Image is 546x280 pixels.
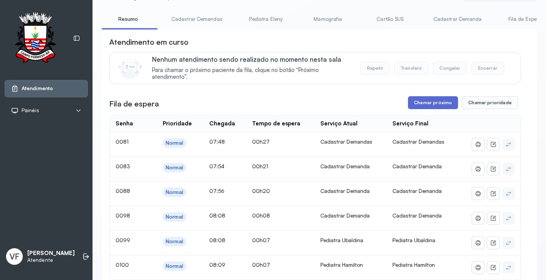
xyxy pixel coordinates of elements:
span: 0098 [116,212,130,219]
p: [PERSON_NAME] [27,250,75,257]
button: Chamar prioridade [462,96,518,109]
img: Logotipo do estabelecimento [8,12,63,65]
span: Cadastrar Demanda [392,212,442,219]
div: Senha [116,120,133,127]
span: Atendimento [22,85,53,92]
span: 07:56 [209,188,224,194]
span: 0083 [116,163,130,169]
a: Resumo [102,13,155,25]
span: Cadastrar Demanda [392,188,442,194]
div: Normal [166,140,183,146]
span: 00h07 [252,237,270,243]
span: 0088 [116,188,130,194]
div: Normal [166,164,183,171]
a: Pediatra Eleny [239,13,292,25]
button: Encerrar [472,62,504,75]
span: 08:08 [209,237,225,243]
h3: Fila de espera [109,99,159,109]
div: Pediatra Ubaldina [320,237,381,244]
div: Serviço Atual [320,120,358,127]
span: 08:09 [209,261,225,268]
a: Atendimento [11,85,82,92]
div: Cadastrar Demanda [320,212,381,219]
span: 00h20 [252,188,270,194]
span: Cadastrar Demanda [392,163,442,169]
p: Nenhum atendimento sendo realizado no momento nesta sala [152,55,353,63]
span: Pediatra Ubaldina [392,237,435,243]
button: Congelar [433,62,467,75]
div: Tempo de espera [252,120,300,127]
p: Atendente [27,257,75,263]
a: Cartão SUS [364,13,417,25]
div: Serviço Final [392,120,428,127]
div: Normal [166,214,183,220]
span: 00h07 [252,261,270,268]
img: Imagem de CalloutCard [119,56,141,79]
span: 00h27 [252,138,270,145]
a: Cadastrar Demandas [164,13,230,25]
span: 0100 [116,261,129,268]
div: Cadastrar Demanda [320,188,381,194]
span: Para chamar o próximo paciente da fila, clique no botão “Próximo atendimento”. [152,67,353,81]
button: Chamar próximo [408,96,458,109]
div: Cadastrar Demandas [320,138,381,145]
div: Normal [166,238,183,245]
div: Prioridade [163,120,192,127]
div: Pediatra Hamilton [320,261,381,268]
h3: Atendimento em curso [109,37,188,47]
span: Cadastrar Demandas [392,138,444,145]
a: Mamografia [301,13,355,25]
div: Normal [166,263,183,269]
div: Chegada [209,120,235,127]
span: 07:54 [209,163,224,169]
div: Normal [166,189,183,196]
div: Cadastrar Demanda [320,163,381,170]
span: 00h21 [252,163,268,169]
button: Repetir [361,62,390,75]
a: Cadastrar Demanda [426,13,490,25]
span: Painéis [22,107,39,114]
span: Pediatra Hamilton [392,261,435,268]
span: 08:08 [209,212,225,219]
button: Transferir [394,62,429,75]
span: 00h08 [252,212,270,219]
span: 0081 [116,138,129,145]
span: 07:48 [209,138,225,145]
span: 0099 [116,237,130,243]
